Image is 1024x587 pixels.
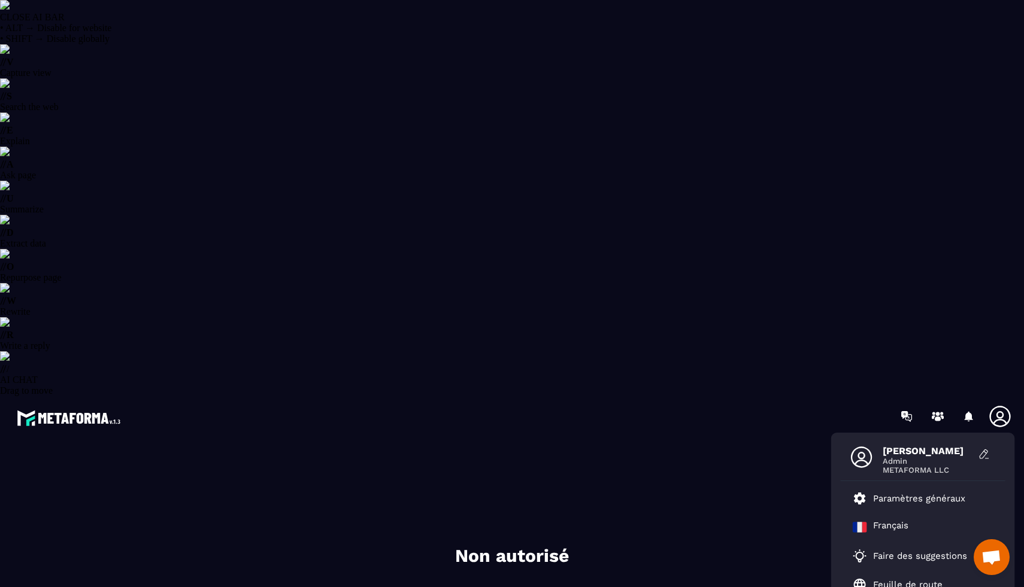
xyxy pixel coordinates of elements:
img: logo [17,407,125,429]
p: Paramètres généraux [873,493,965,504]
span: METAFORMA LLC [883,466,973,475]
p: Français [873,520,908,534]
p: Faire des suggestions [873,550,967,561]
span: [PERSON_NAME] [883,445,973,457]
h2: Non autorisé [332,544,692,568]
a: Paramètres généraux [853,491,965,506]
span: Admin [883,457,973,466]
div: Ouvrir le chat [974,539,1010,575]
a: Faire des suggestions [853,549,978,563]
